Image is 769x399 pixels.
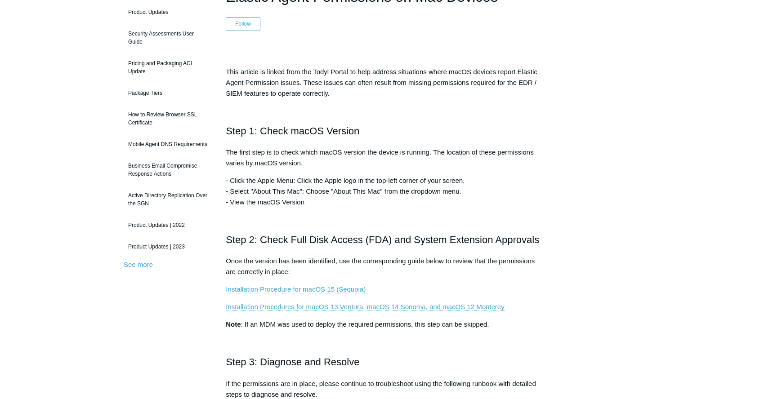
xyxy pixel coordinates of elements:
[124,106,212,131] a: How to Review Browser SSL Certificate
[124,157,212,182] a: Business Email Compromise - Response Actions
[226,319,543,330] p: : If an MDM was used to deploy the required permissions, this step can be skipped.
[124,187,212,212] a: Active Directory Replication Over the SGN
[124,238,212,255] a: Product Updates | 2023
[226,232,543,248] h2: Step 2: Check Full Disk Access (FDA) and System Extension Approvals
[124,84,212,102] a: Package Tiers
[226,123,543,139] h2: Step 1: Check macOS Version
[226,175,543,208] p: - Click the Apple Menu: Click the Apple logo in the top-left corner of your screen. - Select "Abo...
[226,285,366,293] a: Installation Procedure for macOS 15 (Sequoia)
[226,66,543,99] p: This article is linked from the Todyl Portal to help address situations where macOS devices repor...
[226,303,504,311] a: Installation Procedures for macOS 13 Ventura, macOS 14 Sonoma, and macOS 12 Monterey
[226,17,260,31] button: Follow Article
[124,55,212,80] a: Pricing and Packaging ACL Update
[226,320,241,328] strong: Note
[124,4,212,21] a: Product Updates
[124,261,153,268] a: See more
[226,256,543,277] p: Once the version has been identified, use the corresponding guide below to review that the permis...
[226,354,543,370] h2: Step 3: Diagnose and Resolve
[124,217,212,234] a: Product Updates | 2022
[124,25,212,50] a: Security Assessments User Guide
[226,147,543,168] p: The first step is to check which macOS version the device is running. The location of these permi...
[124,136,212,153] a: Mobile Agent DNS Requirements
